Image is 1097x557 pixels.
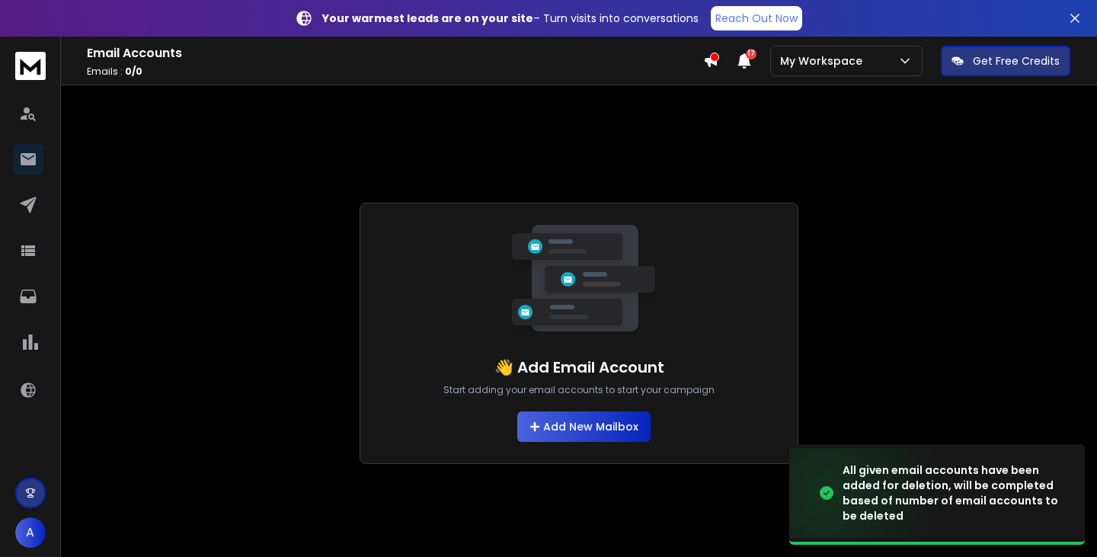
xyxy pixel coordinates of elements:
[789,448,942,539] img: image
[322,11,533,26] strong: Your warmest leads are on your site
[711,6,802,30] a: Reach Out Now
[780,53,868,69] p: My Workspace
[15,52,46,80] img: logo
[746,49,756,59] span: 17
[87,66,703,78] p: Emails :
[494,357,664,378] h1: 👋 Add Email Account
[322,11,699,26] p: – Turn visits into conversations
[941,46,1070,76] button: Get Free Credits
[15,517,46,548] button: A
[843,463,1067,523] div: All given email accounts have been added for deletion, will be completed based of number of email...
[715,11,798,26] p: Reach Out Now
[443,384,715,396] p: Start adding your email accounts to start your campaign
[125,65,142,78] span: 0 / 0
[973,53,1060,69] p: Get Free Credits
[517,411,651,442] button: Add New Mailbox
[87,44,703,62] h1: Email Accounts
